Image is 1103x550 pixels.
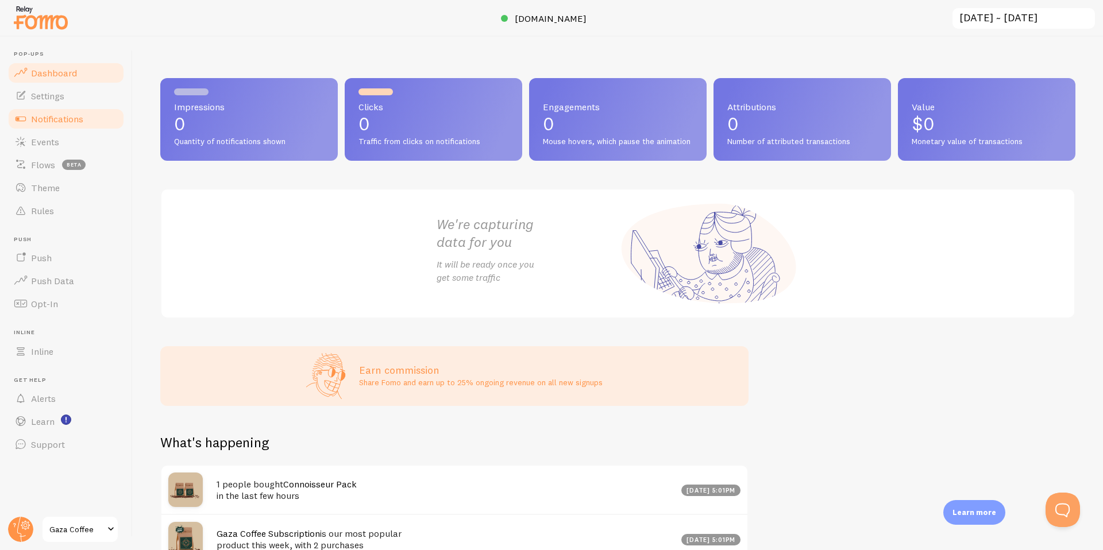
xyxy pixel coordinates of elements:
[61,415,71,425] svg: <p>Watch New Feature Tutorials!</p>
[31,136,59,148] span: Events
[7,199,125,222] a: Rules
[912,137,1062,147] span: Monetary value of transactions
[174,115,324,133] p: 0
[31,113,83,125] span: Notifications
[7,61,125,84] a: Dashboard
[359,377,603,388] p: Share Fomo and earn up to 25% ongoing revenue on all new signups
[681,485,741,496] div: [DATE] 5:01pm
[7,130,125,153] a: Events
[62,160,86,170] span: beta
[31,159,55,171] span: Flows
[14,329,125,336] span: Inline
[31,90,64,102] span: Settings
[217,528,320,539] a: Gaza Coffee Subscription
[31,205,54,216] span: Rules
[31,416,55,427] span: Learn
[7,387,125,410] a: Alerts
[359,363,603,377] h3: Earn commission
[14,51,125,58] span: Pop-ups
[727,137,877,147] span: Number of attributed transactions
[543,102,693,111] span: Engagements
[49,522,104,536] span: Gaza Coffee
[543,137,693,147] span: Mouse hovers, which pause the animation
[31,252,52,264] span: Push
[1046,493,1080,527] iframe: Help Scout Beacon - Open
[31,182,60,193] span: Theme
[31,275,74,286] span: Push Data
[7,107,125,130] a: Notifications
[952,507,996,518] p: Learn more
[31,439,65,450] span: Support
[681,534,741,545] div: [DATE] 5:01pm
[283,478,357,490] a: Connoisseur Pack
[437,258,618,284] p: It will be ready once you get some traffic
[358,115,508,133] p: 0
[31,67,77,79] span: Dashboard
[727,102,877,111] span: Attributions
[7,176,125,199] a: Theme
[912,102,1062,111] span: Value
[174,137,324,147] span: Quantity of notifications shown
[7,410,125,433] a: Learn
[31,393,56,404] span: Alerts
[31,346,53,357] span: Inline
[727,115,877,133] p: 0
[7,246,125,269] a: Push
[437,215,618,251] h2: We're capturing data for you
[14,377,125,384] span: Get Help
[41,516,119,543] a: Gaza Coffee
[174,102,324,111] span: Impressions
[543,115,693,133] p: 0
[7,433,125,456] a: Support
[7,84,125,107] a: Settings
[12,3,70,32] img: fomo-relay-logo-orange.svg
[7,292,125,315] a: Opt-In
[7,340,125,363] a: Inline
[358,102,508,111] span: Clicks
[943,500,1005,525] div: Learn more
[7,269,125,292] a: Push Data
[14,236,125,243] span: Push
[912,113,935,135] span: $0
[31,298,58,309] span: Opt-In
[358,137,508,147] span: Traffic from clicks on notifications
[160,433,269,451] h2: What's happening
[217,478,674,502] h4: 1 people bought in the last few hours
[7,153,125,176] a: Flows beta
